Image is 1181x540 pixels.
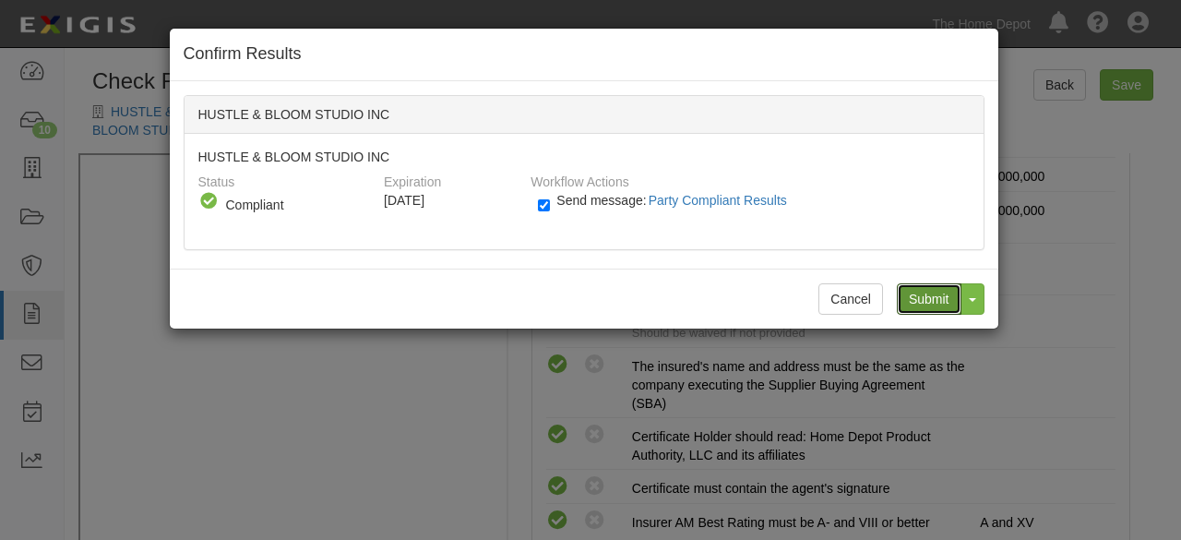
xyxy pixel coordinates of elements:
[226,196,364,214] div: Compliant
[384,191,517,210] div: [DATE]
[556,193,793,208] span: Send message:
[647,188,794,212] button: Send message:
[198,191,219,211] i: Compliant
[184,42,984,66] h4: Confirm Results
[198,166,235,191] label: Status
[818,283,883,315] button: Cancel
[185,96,984,134] div: HUSTLE & BLOOM STUDIO INC
[538,195,550,216] input: Send message:Party Compliant Results
[649,193,787,208] span: Party Compliant Results
[897,283,961,315] input: Submit
[531,166,628,191] label: Workflow Actions
[384,166,441,191] label: Expiration
[185,134,984,249] div: HUSTLE & BLOOM STUDIO INC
